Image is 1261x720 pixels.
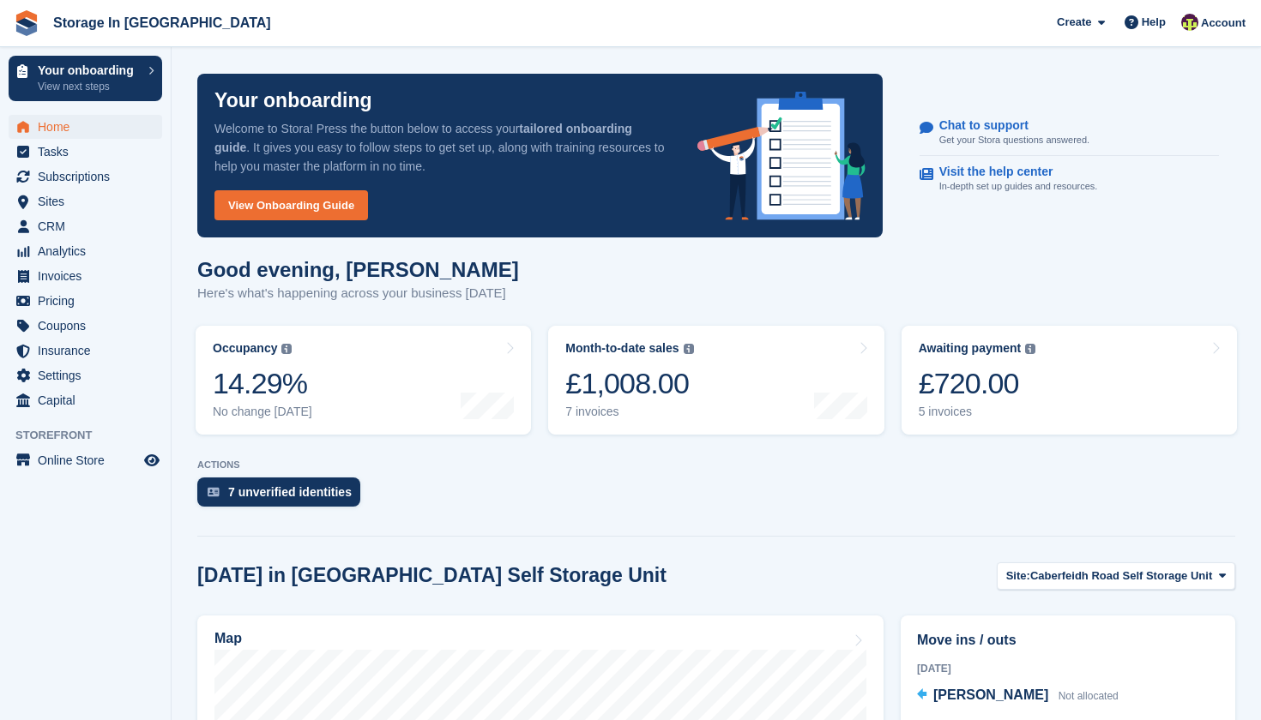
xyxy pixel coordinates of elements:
[9,165,162,189] a: menu
[548,326,884,435] a: Month-to-date sales £1,008.00 7 invoices
[38,64,140,76] p: Your onboarding
[939,179,1098,194] p: In-depth set up guides and resources.
[997,562,1235,591] button: Site: Caberfeidh Road Self Storage Unit
[214,190,368,220] a: View Onboarding Guide
[697,92,866,220] img: onboarding-info-6c161a55d2c0e0a8cae90662b2fe09162a5109e8cc188191df67fb4f79e88e88.svg
[565,366,693,401] div: £1,008.00
[38,214,141,238] span: CRM
[565,405,693,419] div: 7 invoices
[38,363,141,387] span: Settings
[38,140,141,164] span: Tasks
[213,341,277,356] div: Occupancy
[38,264,141,288] span: Invoices
[9,264,162,288] a: menu
[9,140,162,164] a: menu
[9,388,162,412] a: menu
[9,363,162,387] a: menu
[9,214,162,238] a: menu
[9,339,162,363] a: menu
[38,189,141,213] span: Sites
[920,156,1219,202] a: Visit the help center In-depth set up guides and resources.
[933,687,1048,702] span: [PERSON_NAME]
[9,314,162,338] a: menu
[281,344,292,354] img: icon-info-grey-7440780725fd019a000dd9b08b2336e03edf1995a4989e88bcd33f0948082b44.svg
[228,485,352,499] div: 7 unverified identities
[919,341,1022,356] div: Awaiting payment
[142,450,162,471] a: Preview store
[15,427,171,444] span: Storefront
[9,115,162,139] a: menu
[196,326,531,435] a: Occupancy 14.29% No change [DATE]
[208,487,220,497] img: verify_identity-adf6edd0f0f0b5bbfe63781bf79b02c33cf7c696d77639b501bdc392416b5a36.svg
[919,405,1036,419] div: 5 invoices
[9,448,162,472] a: menu
[565,341,679,356] div: Month-to-date sales
[38,239,141,263] span: Analytics
[197,258,519,281] h1: Good evening, [PERSON_NAME]
[1025,344,1035,354] img: icon-info-grey-7440780725fd019a000dd9b08b2336e03edf1995a4989e88bcd33f0948082b44.svg
[197,564,667,587] h2: [DATE] in [GEOGRAPHIC_DATA] Self Storage Unit
[9,239,162,263] a: menu
[1006,567,1030,585] span: Site:
[38,448,141,472] span: Online Store
[38,289,141,313] span: Pricing
[1181,14,1198,31] img: Colin Wood
[917,630,1219,651] h2: Move ins / outs
[38,79,140,94] p: View next steps
[917,661,1219,676] div: [DATE]
[919,366,1036,401] div: £720.00
[197,459,1235,471] p: ACTIONS
[1059,690,1119,702] span: Not allocated
[902,326,1237,435] a: Awaiting payment £720.00 5 invoices
[684,344,694,354] img: icon-info-grey-7440780725fd019a000dd9b08b2336e03edf1995a4989e88bcd33f0948082b44.svg
[1142,14,1166,31] span: Help
[939,133,1089,147] p: Get your Stora questions answered.
[38,339,141,363] span: Insurance
[46,9,278,37] a: Storage In [GEOGRAPHIC_DATA]
[1201,15,1246,32] span: Account
[9,56,162,101] a: Your onboarding View next steps
[38,165,141,189] span: Subscriptions
[1030,567,1212,585] span: Caberfeidh Road Self Storage Unit
[9,189,162,213] a: menu
[38,115,141,139] span: Home
[920,110,1219,157] a: Chat to support Get your Stora questions answered.
[197,284,519,303] p: Here's what's happening across your business [DATE]
[939,165,1084,179] p: Visit the help center
[197,477,369,515] a: 7 unverified identities
[38,314,141,338] span: Coupons
[9,289,162,313] a: menu
[14,10,39,36] img: stora-icon-8386f47178a22dfd0bd8f6a31ec36ba5ce8667c1dd55bd0f319d3a0aa187defe.svg
[213,366,312,401] div: 14.29%
[917,685,1119,707] a: [PERSON_NAME] Not allocated
[214,119,670,176] p: Welcome to Stora! Press the button below to access your . It gives you easy to follow steps to ge...
[38,388,141,412] span: Capital
[214,91,372,111] p: Your onboarding
[214,631,242,646] h2: Map
[939,118,1076,133] p: Chat to support
[213,405,312,419] div: No change [DATE]
[1057,14,1091,31] span: Create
